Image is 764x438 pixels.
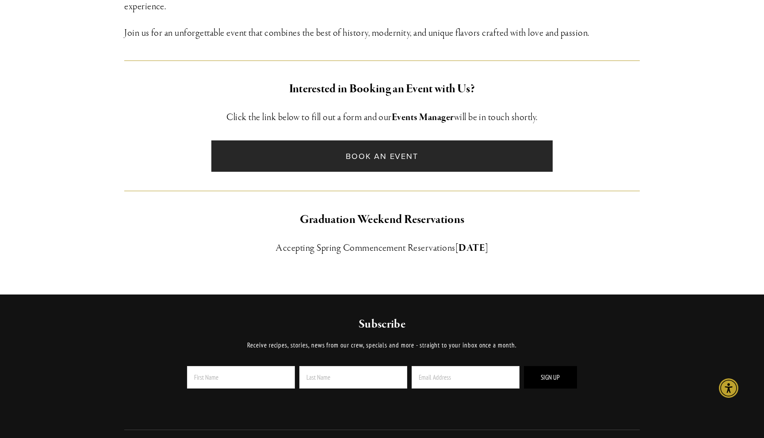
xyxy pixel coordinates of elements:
[124,240,640,256] h3: Accepting Spring Commencement Reservations
[163,317,601,332] h2: Subscribe
[124,109,640,125] h3: Click the link below to fill out a form and our will be in touch shortly.
[719,378,738,398] div: Accessibility Menu
[412,366,520,389] input: Email Address
[163,340,601,351] p: Receive recipes, stories, news from our crew, specials and more - straight to your inbox once a m...
[524,366,577,389] button: Sign Up
[455,242,489,254] strong: [DATE]
[392,111,454,124] strong: Events Manager
[124,25,640,41] h3: Join us for an unforgettable event that combines the best of history, modernity, and unique flavo...
[211,140,552,172] a: Book an Event
[289,81,475,97] strong: Interested in Booking an Event with Us?
[299,366,407,389] input: Last Name
[187,366,295,389] input: First Name
[541,373,560,381] span: Sign Up
[300,212,464,227] strong: Graduation Weekend Reservations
